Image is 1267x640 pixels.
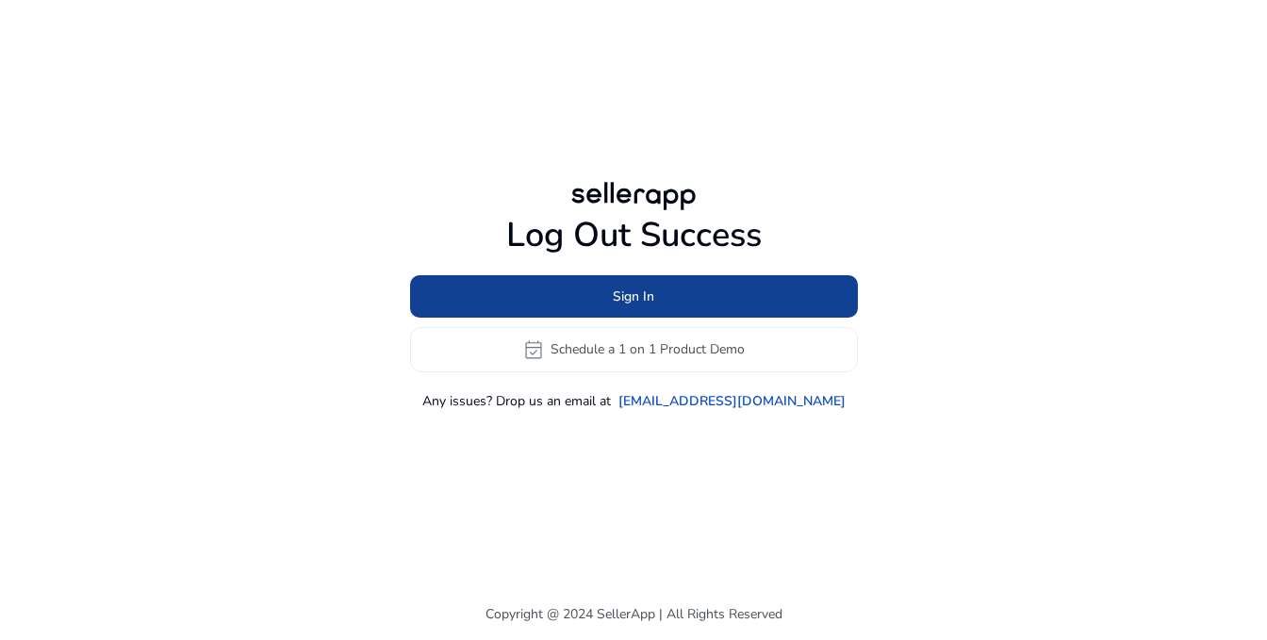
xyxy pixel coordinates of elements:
span: Sign In [613,287,654,306]
h1: Log Out Success [410,215,858,255]
button: Sign In [410,275,858,318]
a: [EMAIL_ADDRESS][DOMAIN_NAME] [618,391,846,411]
button: event_availableSchedule a 1 on 1 Product Demo [410,327,858,372]
p: Any issues? Drop us an email at [422,391,611,411]
span: event_available [522,338,545,361]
